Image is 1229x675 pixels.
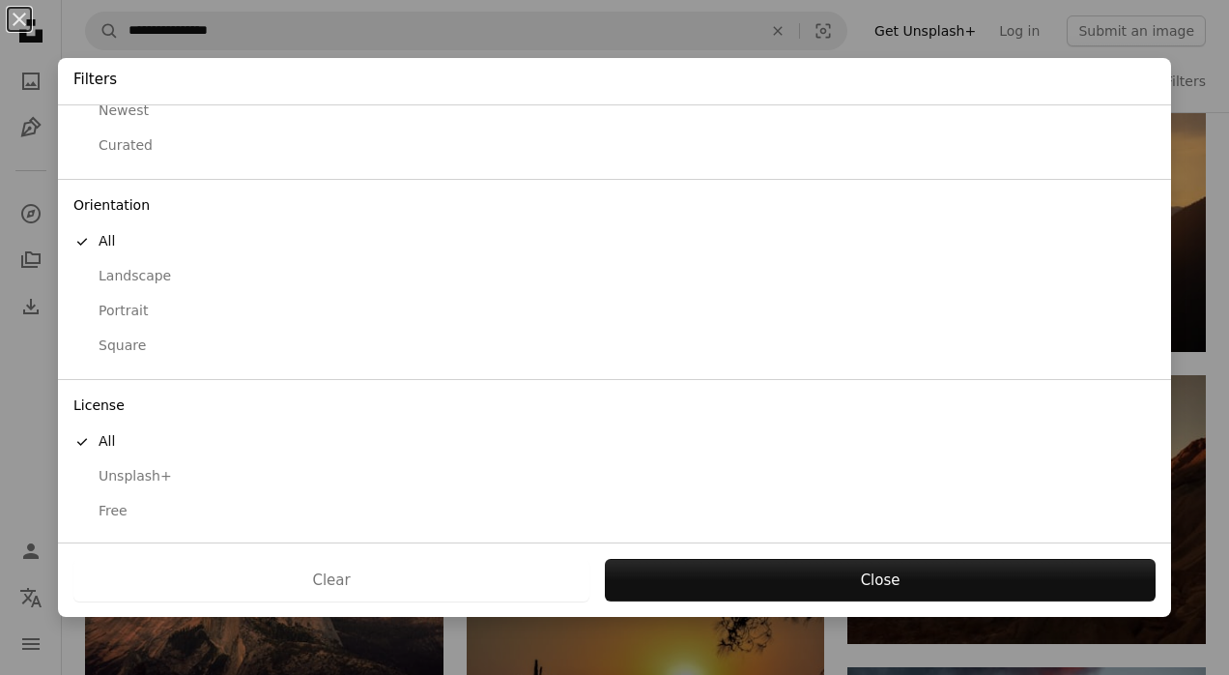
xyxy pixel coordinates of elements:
[605,559,1156,602] button: Close
[73,232,1156,251] div: All
[58,294,1171,329] button: Portrait
[73,337,1156,356] div: Square
[73,302,1156,321] div: Portrait
[58,388,1171,425] div: License
[58,94,1171,129] button: Newest
[58,224,1171,259] button: All
[73,502,1156,521] div: Free
[73,136,1156,156] div: Curated
[58,329,1171,364] button: Square
[58,259,1171,294] button: Landscape
[58,188,1171,224] div: Orientation
[58,494,1171,529] button: Free
[73,267,1156,286] div: Landscape
[73,559,589,602] button: Clear
[73,70,117,90] h4: Filters
[58,425,1171,459] button: All
[58,129,1171,163] button: Curated
[73,467,1156,486] div: Unsplash+
[73,432,1156,452] div: All
[58,459,1171,494] button: Unsplash+
[73,102,1156,121] div: Newest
